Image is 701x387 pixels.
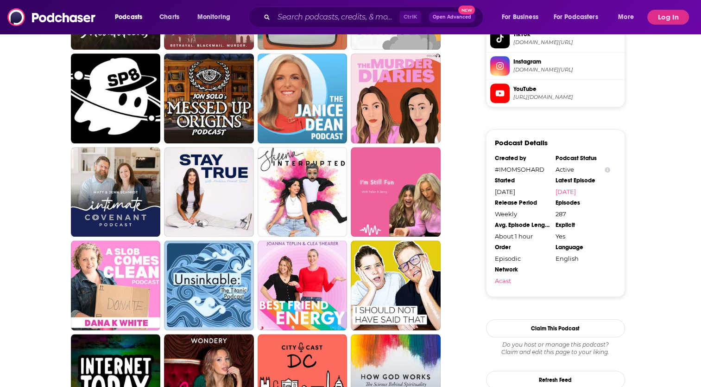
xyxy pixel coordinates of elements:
[495,244,549,251] div: Order
[399,11,421,23] span: Ctrl K
[257,6,492,28] div: Search podcasts, credits, & more...
[458,6,475,14] span: New
[486,341,625,356] div: Claim and edit this page to your liking.
[108,10,154,25] button: open menu
[495,166,549,173] div: #IMOMSOHARD
[513,58,621,66] span: Instagram
[495,10,550,25] button: open menu
[7,8,96,26] img: Podchaser - Follow, Share and Rate Podcasts
[513,39,621,46] span: tiktok.com/@realimomsohard
[159,11,179,24] span: Charts
[605,166,610,173] button: Show Info
[556,210,610,218] div: 287
[556,221,610,229] div: Explicit
[556,232,610,240] div: Yes
[495,277,549,284] a: Acast
[429,12,475,23] button: Open AdvancedNew
[556,188,610,195] a: [DATE]
[490,29,621,48] a: TikTok[DOMAIN_NAME][URL]
[495,221,549,229] div: Avg. Episode Length
[495,210,549,218] div: Weekly
[556,199,610,206] div: Episodes
[513,66,621,73] span: instagram.com/imomsohard
[618,11,634,24] span: More
[490,56,621,76] a: Instagram[DOMAIN_NAME][URL]
[548,10,612,25] button: open menu
[495,177,549,184] div: Started
[495,255,549,262] div: Episodic
[513,94,621,101] span: https://www.youtube.com/@imomsohard
[197,11,230,24] span: Monitoring
[556,244,610,251] div: Language
[513,85,621,93] span: YouTube
[495,138,548,147] h3: Podcast Details
[554,11,598,24] span: For Podcasters
[502,11,538,24] span: For Business
[556,155,610,162] div: Podcast Status
[191,10,242,25] button: open menu
[490,84,621,103] a: YouTube[URL][DOMAIN_NAME]
[556,177,610,184] div: Latest Episode
[647,10,689,25] button: Log In
[495,199,549,206] div: Release Period
[274,10,399,25] input: Search podcasts, credits, & more...
[495,232,549,240] div: About 1 hour
[153,10,185,25] a: Charts
[433,15,471,19] span: Open Advanced
[486,341,625,348] span: Do you host or manage this podcast?
[115,11,142,24] span: Podcasts
[495,188,549,195] div: [DATE]
[495,155,549,162] div: Created by
[495,266,549,273] div: Network
[556,255,610,262] div: English
[612,10,645,25] button: open menu
[486,319,625,337] button: Claim This Podcast
[556,166,610,173] div: Active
